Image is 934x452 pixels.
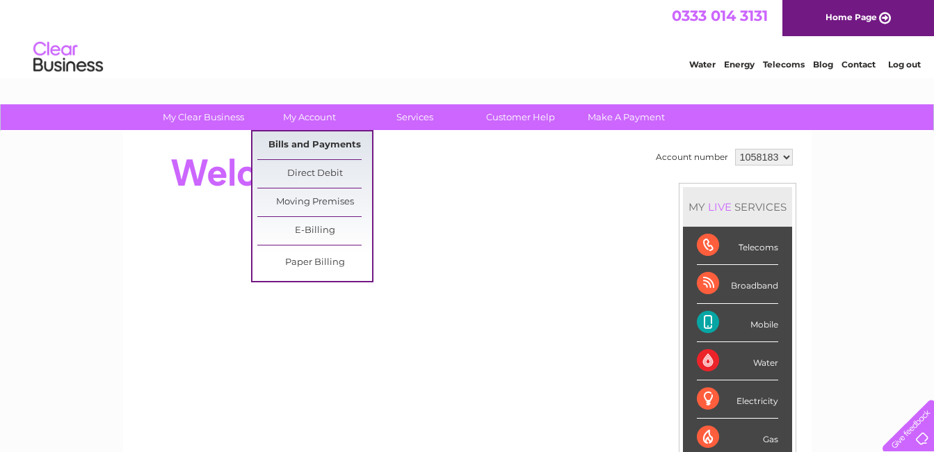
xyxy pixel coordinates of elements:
[697,342,778,380] div: Water
[33,36,104,79] img: logo.png
[697,265,778,303] div: Broadband
[257,249,372,277] a: Paper Billing
[257,217,372,245] a: E-Billing
[888,59,921,70] a: Log out
[139,8,796,67] div: Clear Business is a trading name of Verastar Limited (registered in [GEOGRAPHIC_DATA] No. 3667643...
[252,104,367,130] a: My Account
[257,131,372,159] a: Bills and Payments
[357,104,472,130] a: Services
[257,188,372,216] a: Moving Premises
[689,59,716,70] a: Water
[842,59,876,70] a: Contact
[705,200,734,213] div: LIVE
[683,187,792,227] div: MY SERVICES
[697,380,778,419] div: Electricity
[569,104,684,130] a: Make A Payment
[146,104,261,130] a: My Clear Business
[257,160,372,188] a: Direct Debit
[763,59,805,70] a: Telecoms
[463,104,578,130] a: Customer Help
[724,59,755,70] a: Energy
[697,227,778,265] div: Telecoms
[813,59,833,70] a: Blog
[697,304,778,342] div: Mobile
[672,7,768,24] a: 0333 014 3131
[652,145,732,169] td: Account number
